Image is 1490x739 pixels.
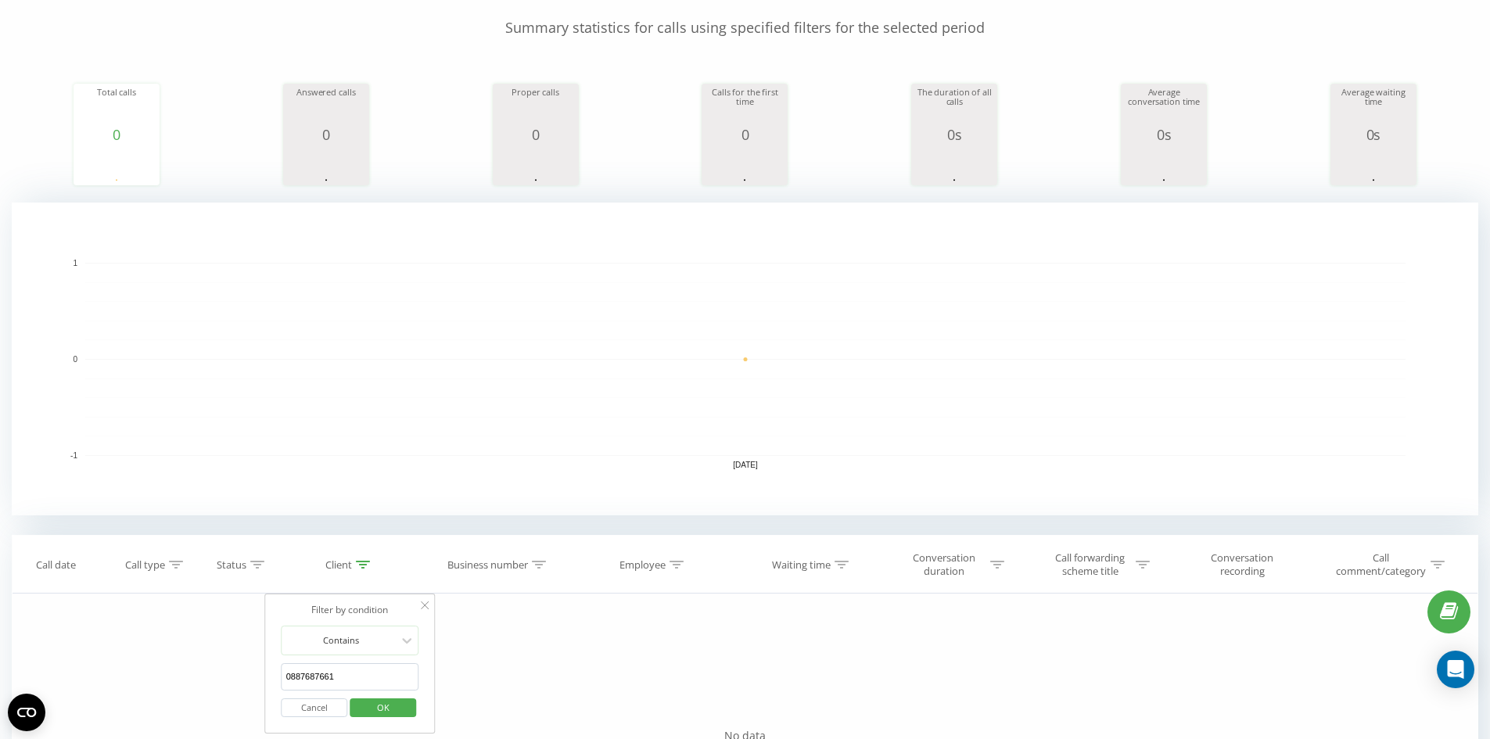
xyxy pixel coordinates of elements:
[1191,551,1293,578] div: Conversation recording
[287,127,365,142] div: 0
[706,127,784,142] div: 0
[8,694,45,731] button: Open CMP widget
[497,88,575,127] div: Proper calls
[497,127,575,142] div: 0
[706,142,784,189] svg: A chart.
[73,259,77,267] text: 1
[1334,88,1413,127] div: Average waiting time
[1334,127,1413,142] div: 0s
[1048,551,1132,578] div: Call forwarding scheme title
[497,142,575,189] svg: A chart.
[282,698,348,718] button: Cancel
[915,88,993,127] div: The duration of all calls
[77,127,156,142] div: 0
[619,558,666,572] div: Employee
[1125,88,1203,127] div: Average conversation time
[125,558,165,572] div: Call type
[282,602,419,618] div: Filter by condition
[447,558,528,572] div: Business number
[77,88,156,127] div: Total calls
[77,142,156,189] svg: A chart.
[772,558,831,572] div: Waiting time
[915,127,993,142] div: 0s
[1335,551,1427,578] div: Call comment/category
[733,461,758,469] text: [DATE]
[915,142,993,189] svg: A chart.
[287,88,365,127] div: Answered calls
[36,558,76,572] div: Call date
[287,142,365,189] svg: A chart.
[282,663,419,691] input: Enter value
[1125,127,1203,142] div: 0s
[73,355,77,364] text: 0
[706,88,784,127] div: Calls for the first time
[12,203,1478,515] svg: A chart.
[350,698,416,718] button: OK
[217,558,246,572] div: Status
[1125,142,1203,189] svg: A chart.
[70,451,77,460] text: -1
[1334,142,1413,189] svg: A chart.
[325,558,352,572] div: Client
[903,551,986,578] div: Conversation duration
[1437,651,1474,688] div: Open Intercom Messenger
[361,695,405,719] span: OK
